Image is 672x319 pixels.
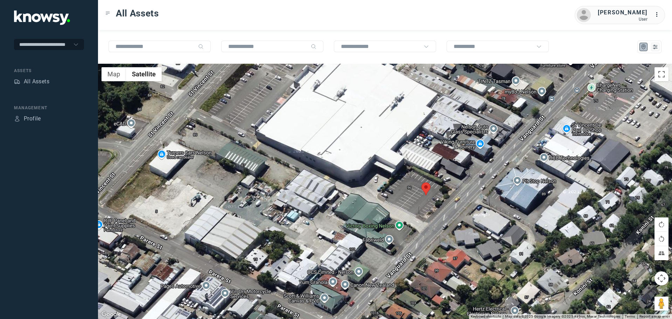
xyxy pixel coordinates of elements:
[101,67,126,81] button: Show street map
[654,67,668,81] button: Toggle fullscreen view
[639,314,670,318] a: Report a map error
[24,77,49,86] div: All Assets
[654,232,668,246] button: Rotate map counterclockwise
[625,314,635,318] a: Terms (opens in new tab)
[14,115,41,123] a: ProfileProfile
[198,44,204,49] div: Search
[14,78,20,85] div: Assets
[598,17,647,22] div: User
[654,217,668,231] button: Rotate map clockwise
[116,7,159,20] span: All Assets
[640,44,647,50] div: Map
[654,11,663,19] div: :
[598,8,647,17] div: [PERSON_NAME]
[311,44,316,49] div: Search
[505,314,621,318] span: Map data ©2025 Google Imagery ©2025 Airbus, Maxar Technologies
[654,271,668,285] button: Map camera controls
[654,246,668,260] button: Tilt map
[14,68,84,74] div: Assets
[14,77,49,86] a: AssetsAll Assets
[14,105,84,111] div: Management
[100,310,123,319] img: Google
[652,44,658,50] div: List
[655,12,662,17] tspan: ...
[105,11,110,16] div: Toggle Menu
[24,115,41,123] div: Profile
[14,11,70,25] img: Application Logo
[100,310,123,319] a: Open this area in Google Maps (opens a new window)
[654,11,663,20] div: :
[654,297,668,311] button: Drag Pegman onto the map to open Street View
[471,314,501,319] button: Keyboard shortcuts
[14,116,20,122] div: Profile
[577,8,591,22] img: avatar.png
[126,67,162,81] button: Show satellite imagery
